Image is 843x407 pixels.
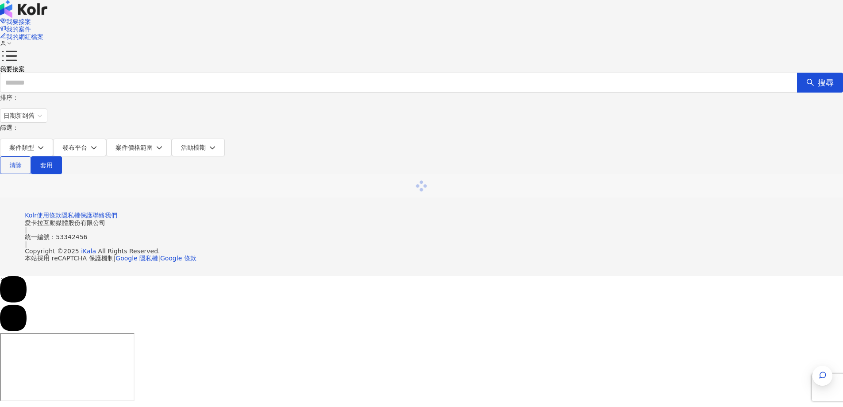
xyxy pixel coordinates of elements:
span: | [25,240,27,248]
button: 案件價格範圍 [106,139,172,156]
a: 聯絡我們 [92,212,117,219]
span: search [806,78,814,86]
span: 我的網紅檔案 [6,33,43,40]
span: 活動檔期 [181,144,206,151]
span: | [25,226,27,233]
a: Google 條款 [160,255,196,262]
span: 套用 [40,162,53,169]
div: 統一編號：53342456 [25,233,818,240]
a: Google 隱私權 [115,255,158,262]
span: 案件價格範圍 [115,144,153,151]
a: Kolr [25,212,37,219]
div: 愛卡拉互動媒體股份有限公司 [25,219,818,226]
button: 活動檔期 [172,139,225,156]
button: 發布平台 [53,139,106,156]
span: 搜尋 [818,78,834,88]
span: 發布平台 [62,144,87,151]
div: Copyright © 2025 All Rights Reserved. [25,248,818,255]
a: 使用條款 [37,212,62,219]
span: | [114,255,116,262]
span: | [158,255,160,262]
a: 隱私權保護 [62,212,92,219]
span: 清除 [9,162,22,169]
a: iKala [81,248,96,255]
button: 套用 [31,156,62,174]
span: 本站採用 reCAPTCHA 保護機制 [25,255,196,262]
span: 我要接案 [6,18,31,25]
span: 我的案件 [6,26,31,33]
span: 日期新到舊 [4,109,44,122]
span: 案件類型 [9,144,34,151]
button: 搜尋 [797,73,843,93]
